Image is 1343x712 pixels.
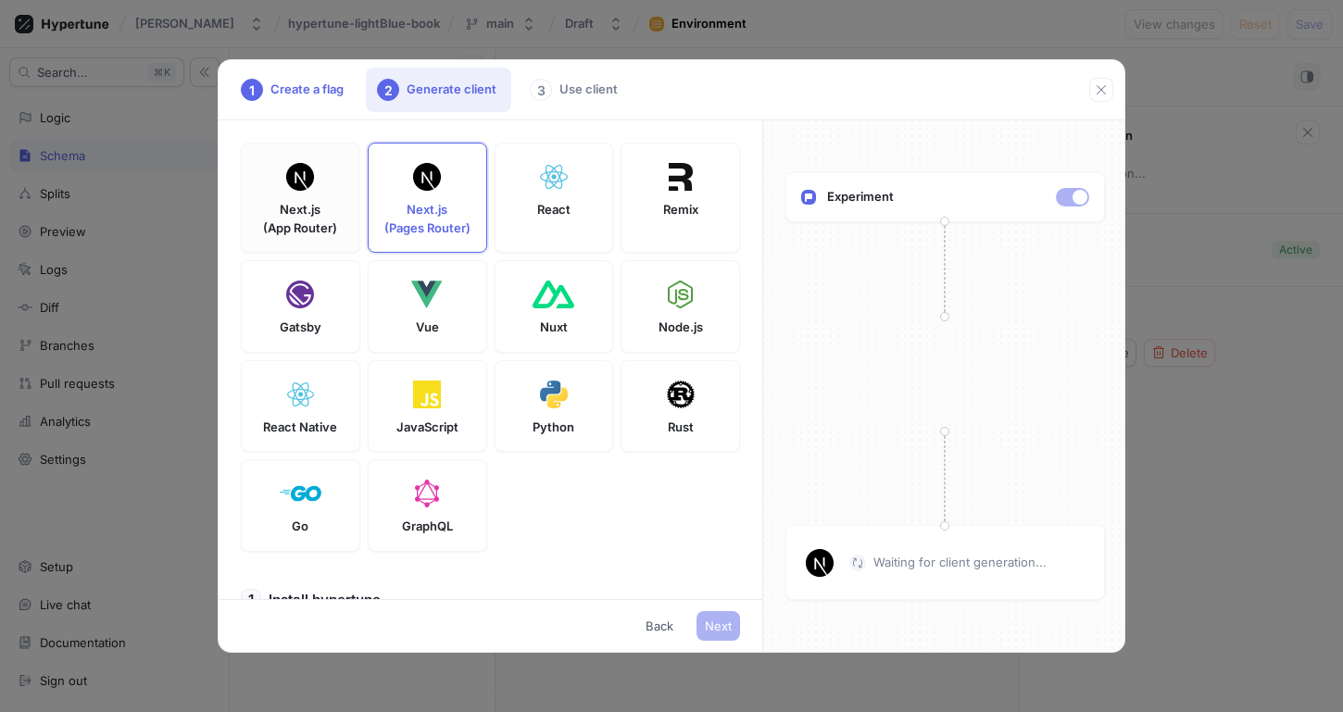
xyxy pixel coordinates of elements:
[697,611,740,641] button: Next
[263,418,337,437] p: React Native
[286,163,314,191] img: Next Logo
[827,188,894,206] p: Experiment
[540,319,568,337] p: Nuxt
[873,554,1047,572] p: Waiting for client generation...
[416,319,439,337] p: Vue
[396,418,458,437] p: JavaScript
[248,590,254,611] p: 1
[292,518,308,536] p: Go
[659,319,703,337] p: Node.js
[415,480,440,507] img: GraphQL Logo
[269,590,381,611] p: Install hypertune
[263,201,337,237] p: Next.js (App Router)
[667,381,695,408] img: Rust Logo
[537,201,571,219] p: React
[230,68,358,112] div: Create a flag
[806,549,834,577] img: Next Logo
[366,68,511,112] div: Generate client
[533,418,574,437] p: Python
[519,68,633,112] div: Use client
[384,201,471,237] p: Next.js (Pages Router)
[285,381,316,408] img: ReactNative Logo
[705,620,732,631] span: Next
[538,163,569,191] img: React Logo
[411,281,444,308] img: Vue Logo
[413,163,441,191] img: Next Logo
[533,281,574,308] img: Nuxt Logo
[669,163,693,191] img: Remix Logo
[241,79,263,101] div: 1
[637,611,682,641] button: Back
[402,518,453,536] p: GraphQL
[280,319,321,337] p: Gatsby
[280,480,321,507] img: Golang Logo
[668,281,693,308] img: Node Logo
[377,79,399,101] div: 2
[286,281,314,308] img: Gatsby Logo
[646,620,673,631] span: Back
[413,381,441,408] img: Javascript Logo
[540,381,568,408] img: Python Logo
[663,201,698,219] p: Remix
[530,79,552,101] div: 3
[668,418,694,437] p: Rust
